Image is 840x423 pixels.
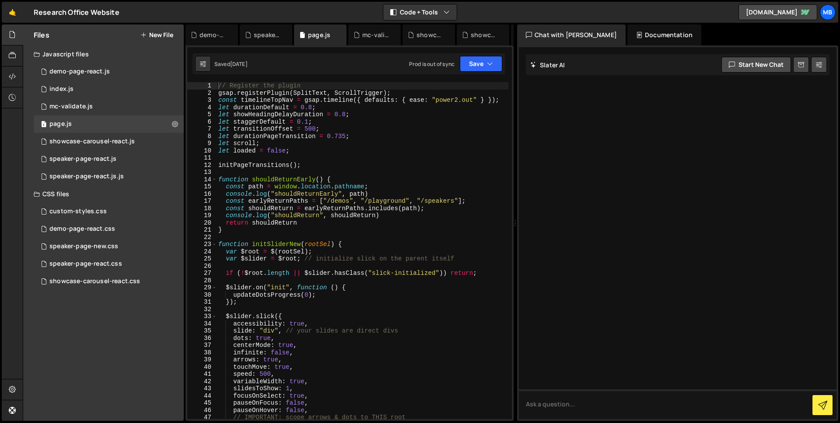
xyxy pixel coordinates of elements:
[187,270,217,277] div: 27
[34,203,184,220] div: 10476/38631.css
[187,291,217,299] div: 30
[187,118,217,126] div: 6
[187,320,217,328] div: 34
[416,31,444,39] div: showcase-carousel-react.js
[187,125,217,133] div: 7
[187,385,217,392] div: 43
[187,414,217,421] div: 47
[362,31,390,39] div: mc-validate.js
[187,104,217,111] div: 4
[41,121,46,128] span: 1
[187,234,217,241] div: 22
[187,335,217,342] div: 36
[187,82,217,90] div: 1
[187,392,217,400] div: 44
[187,255,217,263] div: 25
[2,2,23,23] a: 🤙
[34,115,184,133] div: 10476/23772.js
[187,399,217,407] div: 45
[34,273,184,290] div: 10476/45224.css
[187,97,217,104] div: 3
[34,220,184,238] div: 10476/47462.css
[187,140,217,147] div: 9
[187,212,217,219] div: 19
[254,31,282,39] div: speaker-page-react.js.js
[187,342,217,349] div: 37
[49,243,118,250] div: speaker-page-new.css
[187,90,217,97] div: 2
[187,407,217,414] div: 46
[49,120,72,128] div: page.js
[49,138,135,146] div: showcase-carousel-react.js
[738,4,817,20] a: [DOMAIN_NAME]
[34,255,184,273] div: 10476/47016.css
[199,31,227,39] div: demo-page-react.js
[187,226,217,234] div: 21
[23,185,184,203] div: CSS files
[49,260,122,268] div: speaker-page-react.css
[187,284,217,291] div: 29
[23,45,184,63] div: Javascript files
[721,57,791,73] button: Start new chat
[49,225,115,233] div: demo-page-react.css
[187,263,217,270] div: 26
[34,133,184,150] div: 10476/45223.js
[187,327,217,335] div: 35
[187,183,217,191] div: 15
[471,31,499,39] div: showcase-carousel-react.css
[230,60,248,68] div: [DATE]
[49,155,116,163] div: speaker-page-react.js
[34,150,184,168] div: 10476/48081.js
[187,356,217,364] div: 39
[187,176,217,184] div: 14
[49,173,124,180] div: speaker-page-react.js.js
[49,277,140,285] div: showcase-carousel-react.css
[187,371,217,378] div: 41
[187,313,217,320] div: 33
[187,364,217,371] div: 40
[187,154,217,162] div: 11
[187,205,217,212] div: 18
[34,63,184,80] div: 10476/47463.js
[187,241,217,248] div: 23
[409,60,455,68] div: Prod is out of sync
[187,298,217,306] div: 31
[187,133,217,140] div: 8
[187,349,217,357] div: 38
[187,306,217,313] div: 32
[187,147,217,155] div: 10
[49,103,93,111] div: mc-validate.js
[34,7,119,17] div: Research Office Website
[187,277,217,284] div: 28
[214,60,248,68] div: Saved
[187,162,217,169] div: 12
[49,85,73,93] div: index.js
[187,169,217,176] div: 13
[34,80,184,98] div: 10476/23765.js
[187,198,217,205] div: 17
[820,4,836,20] a: MB
[383,4,457,20] button: Code + Tools
[34,238,184,255] div: 10476/48082.css
[187,248,217,256] div: 24
[187,191,217,198] div: 16
[517,24,626,45] div: Chat with [PERSON_NAME]
[187,378,217,385] div: 42
[530,61,565,69] h2: Slater AI
[34,30,49,40] h2: Files
[49,208,107,215] div: custom-styles.css
[627,24,701,45] div: Documentation
[34,98,184,115] div: 10476/46986.js
[34,168,184,185] div: 10476/47013.js
[308,31,330,39] div: page.js
[187,111,217,118] div: 5
[460,56,502,72] button: Save
[49,68,110,76] div: demo-page-react.js
[187,219,217,227] div: 20
[140,31,173,38] button: New File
